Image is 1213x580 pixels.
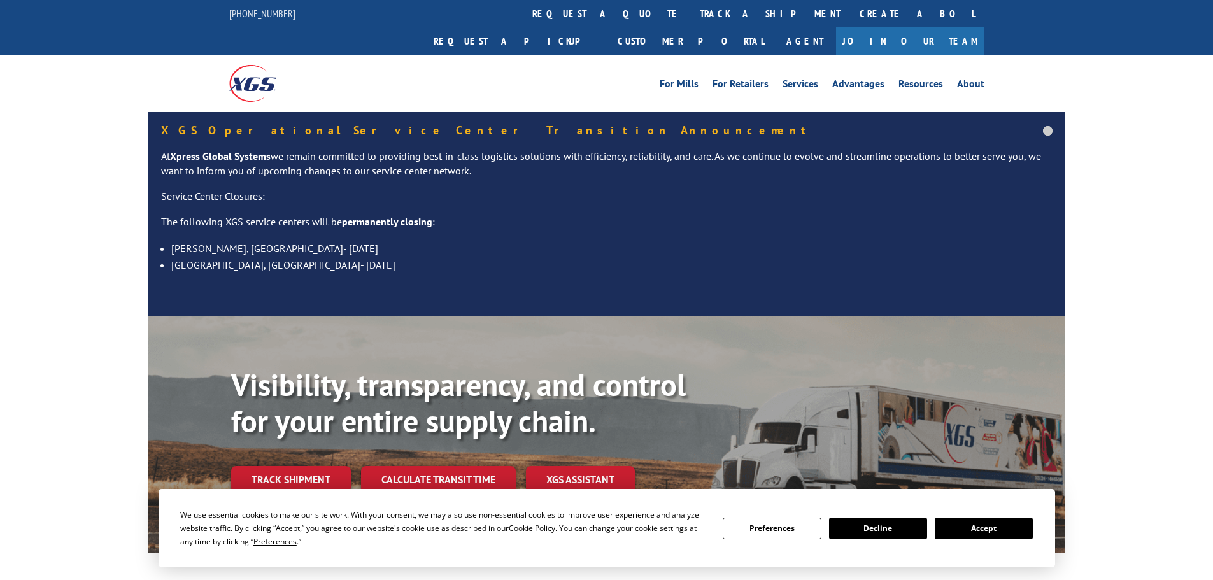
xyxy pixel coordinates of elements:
[713,79,769,93] a: For Retailers
[161,190,265,202] u: Service Center Closures:
[253,536,297,547] span: Preferences
[660,79,699,93] a: For Mills
[957,79,984,93] a: About
[526,466,635,493] a: XGS ASSISTANT
[836,27,984,55] a: Join Our Team
[783,79,818,93] a: Services
[829,518,927,539] button: Decline
[774,27,836,55] a: Agent
[161,125,1053,136] h5: XGS Operational Service Center Transition Announcement
[935,518,1033,539] button: Accept
[171,240,1053,257] li: [PERSON_NAME], [GEOGRAPHIC_DATA]- [DATE]
[342,215,432,228] strong: permanently closing
[424,27,608,55] a: Request a pickup
[832,79,884,93] a: Advantages
[229,7,295,20] a: [PHONE_NUMBER]
[231,466,351,493] a: Track shipment
[509,523,555,534] span: Cookie Policy
[608,27,774,55] a: Customer Portal
[171,257,1053,273] li: [GEOGRAPHIC_DATA], [GEOGRAPHIC_DATA]- [DATE]
[898,79,943,93] a: Resources
[161,215,1053,240] p: The following XGS service centers will be :
[180,508,707,548] div: We use essential cookies to make our site work. With your consent, we may also use non-essential ...
[723,518,821,539] button: Preferences
[361,466,516,493] a: Calculate transit time
[161,149,1053,190] p: At we remain committed to providing best-in-class logistics solutions with efficiency, reliabilit...
[231,365,686,441] b: Visibility, transparency, and control for your entire supply chain.
[170,150,271,162] strong: Xpress Global Systems
[159,489,1055,567] div: Cookie Consent Prompt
